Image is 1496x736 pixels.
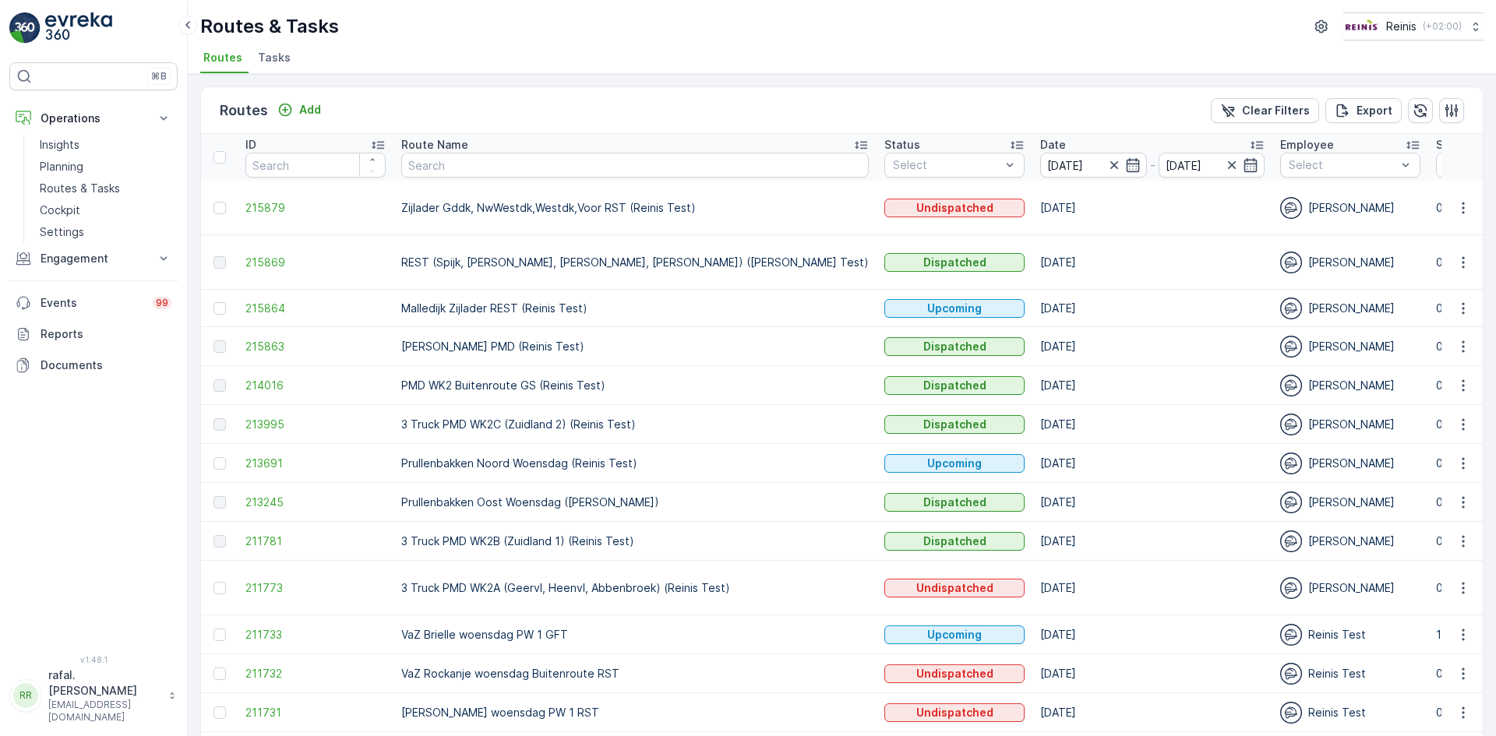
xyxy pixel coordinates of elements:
[393,181,877,235] td: Zijlader Gddk, NwWestdk,Westdk,Voor RST (Reinis Test)
[393,405,877,444] td: 3 Truck PMD WK2C (Zuidland 2) (Reinis Test)
[1343,18,1380,35] img: Reinis-Logo-Vrijstaand_Tekengebied-1-copy2_aBO4n7j.png
[245,255,386,270] span: 215869
[1280,336,1302,357] img: svg%3e
[40,159,83,174] p: Planning
[923,417,986,432] p: Dispatched
[1032,615,1272,654] td: [DATE]
[245,200,386,216] span: 215879
[9,287,178,319] a: Events99
[9,319,178,350] a: Reports
[1289,157,1396,173] p: Select
[884,493,1025,512] button: Dispatched
[203,50,242,65] span: Routes
[34,199,178,221] a: Cockpit
[13,683,38,708] div: RR
[213,582,226,594] div: Toggle Row Selected
[923,495,986,510] p: Dispatched
[245,627,386,643] a: 211733
[884,664,1025,683] button: Undispatched
[393,366,877,405] td: PMD WK2 Buitenroute GS (Reinis Test)
[213,202,226,214] div: Toggle Row Selected
[245,153,386,178] input: Search
[884,579,1025,597] button: Undispatched
[1280,577,1420,599] div: [PERSON_NAME]
[213,256,226,269] div: Toggle Row Selected
[245,137,256,153] p: ID
[45,12,112,44] img: logo_light-DOdMpM7g.png
[923,255,986,270] p: Dispatched
[220,100,268,121] p: Routes
[927,301,982,316] p: Upcoming
[1280,137,1334,153] p: Employee
[1280,702,1420,724] div: Reinis Test
[884,199,1025,217] button: Undispatched
[156,297,168,309] p: 99
[245,666,386,681] a: 211732
[1032,366,1272,405] td: [DATE]
[213,496,226,509] div: Toggle Row Selected
[245,534,386,549] span: 211781
[393,693,877,732] td: [PERSON_NAME] woensdag PW 1 RST
[916,580,993,596] p: Undispatched
[213,706,226,719] div: Toggle Row Selected
[41,295,143,311] p: Events
[213,535,226,548] div: Toggle Row Selected
[40,181,120,196] p: Routes & Tasks
[916,200,993,216] p: Undispatched
[1280,453,1302,474] img: svg%3e
[213,379,226,392] div: Toggle Row Selected
[245,705,386,720] a: 211731
[48,699,161,724] p: [EMAIL_ADDRESS][DOMAIN_NAME]
[393,615,877,654] td: VaZ Brielle woensdag PW 1 GFT
[884,625,1025,644] button: Upcoming
[927,627,982,643] p: Upcoming
[1032,405,1272,444] td: [DATE]
[393,561,877,615] td: 3 Truck PMD WK2A (Geervl, Heenvl, Abbenbroek) (Reinis Test)
[213,667,226,680] div: Toggle Row Selected
[916,705,993,720] p: Undispatched
[1280,252,1302,273] img: svg%3e
[884,253,1025,272] button: Dispatched
[393,290,877,327] td: Malledijk Zijlader REST (Reinis Test)
[245,580,386,596] a: 211773
[1423,20,1462,33] p: ( +02:00 )
[1242,103,1310,118] p: Clear Filters
[1280,491,1302,513] img: svg%3e
[9,103,178,134] button: Operations
[1032,444,1272,483] td: [DATE]
[200,14,339,39] p: Routes & Tasks
[393,235,877,290] td: REST (Spijk, [PERSON_NAME], [PERSON_NAME], [PERSON_NAME]) ([PERSON_NAME] Test)
[1280,663,1420,685] div: Reinis Test
[34,156,178,178] a: Planning
[34,134,178,156] a: Insights
[1032,235,1272,290] td: [DATE]
[213,457,226,470] div: Toggle Row Selected
[1211,98,1319,123] button: Clear Filters
[258,50,291,65] span: Tasks
[401,137,468,153] p: Route Name
[40,224,84,240] p: Settings
[245,378,386,393] span: 214016
[271,100,327,119] button: Add
[245,456,386,471] span: 213691
[9,667,178,724] button: RRrafal.[PERSON_NAME][EMAIL_ADDRESS][DOMAIN_NAME]
[1032,561,1272,615] td: [DATE]
[393,654,877,693] td: VaZ Rockanje woensdag Buitenroute RST
[9,350,178,381] a: Documents
[1280,663,1302,685] img: svg%3e
[1280,252,1420,273] div: [PERSON_NAME]
[245,417,386,432] a: 213995
[1280,375,1302,396] img: svg%3e
[1280,197,1302,219] img: svg%3e
[1280,577,1302,599] img: svg%3e
[1280,530,1302,552] img: svg%3e
[1280,414,1302,435] img: svg%3e
[884,137,920,153] p: Status
[245,495,386,510] a: 213245
[1159,153,1265,178] input: dd/mm/yyyy
[1343,12,1484,40] button: Reinis(+02:00)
